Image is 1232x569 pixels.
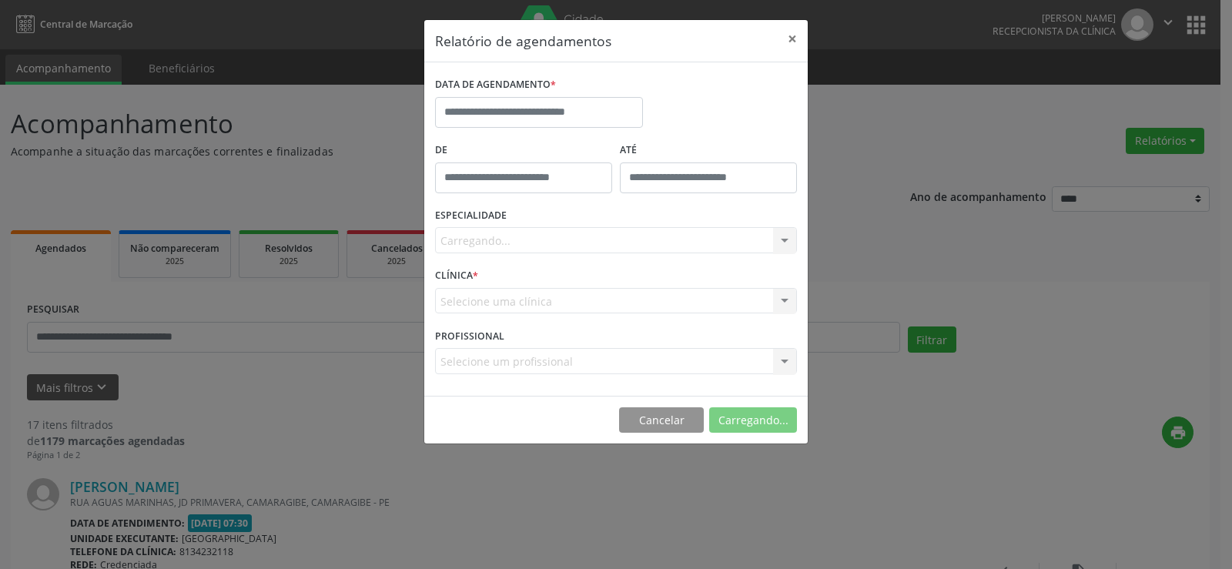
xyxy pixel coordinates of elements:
[435,31,611,51] h5: Relatório de agendamentos
[620,139,797,162] label: ATÉ
[435,324,504,348] label: PROFISSIONAL
[709,407,797,433] button: Carregando...
[435,204,507,228] label: ESPECIALIDADE
[777,20,808,58] button: Close
[619,407,704,433] button: Cancelar
[435,264,478,288] label: CLÍNICA
[435,73,556,97] label: DATA DE AGENDAMENTO
[435,139,612,162] label: De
